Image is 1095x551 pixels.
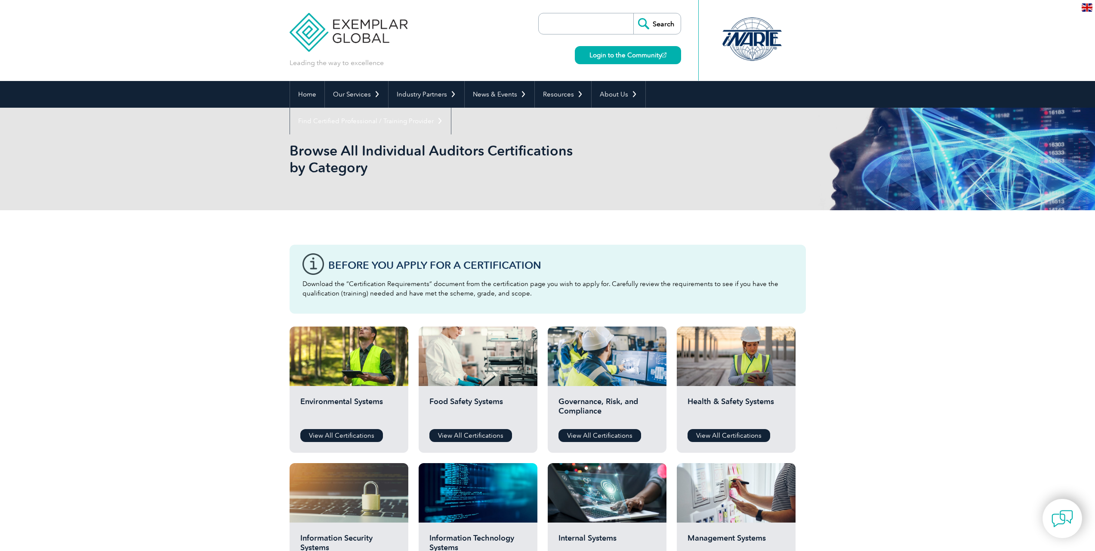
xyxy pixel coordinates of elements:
[429,397,527,423] h2: Food Safety Systems
[558,429,641,442] a: View All Certifications
[1052,508,1073,529] img: contact-chat.png
[290,108,451,134] a: Find Certified Professional / Training Provider
[290,142,620,176] h1: Browse All Individual Auditors Certifications by Category
[575,46,681,64] a: Login to the Community
[465,81,534,108] a: News & Events
[662,53,666,57] img: open_square.png
[290,81,324,108] a: Home
[325,81,388,108] a: Our Services
[633,13,681,34] input: Search
[389,81,464,108] a: Industry Partners
[429,429,512,442] a: View All Certifications
[300,429,383,442] a: View All Certifications
[302,279,793,298] p: Download the “Certification Requirements” document from the certification page you wish to apply ...
[535,81,591,108] a: Resources
[1082,3,1092,12] img: en
[290,58,384,68] p: Leading the way to excellence
[592,81,645,108] a: About Us
[300,397,398,423] h2: Environmental Systems
[558,397,656,423] h2: Governance, Risk, and Compliance
[328,260,793,271] h3: Before You Apply For a Certification
[688,397,785,423] h2: Health & Safety Systems
[688,429,770,442] a: View All Certifications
